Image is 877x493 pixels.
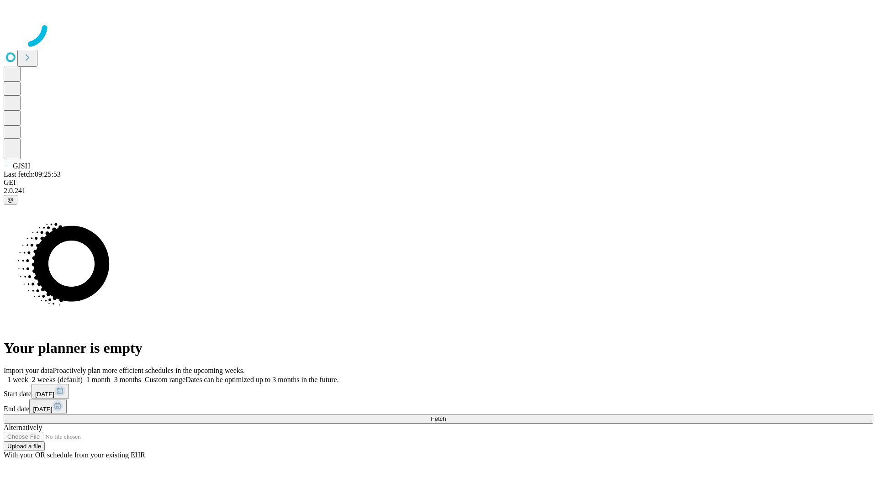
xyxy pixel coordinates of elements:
[32,376,83,383] span: 2 weeks (default)
[86,376,111,383] span: 1 month
[4,170,61,178] span: Last fetch: 09:25:53
[4,340,873,357] h1: Your planner is empty
[13,162,30,170] span: GJSH
[4,367,53,374] span: Import your data
[4,414,873,424] button: Fetch
[4,451,145,459] span: With your OR schedule from your existing EHR
[4,195,17,205] button: @
[4,187,873,195] div: 2.0.241
[35,391,54,398] span: [DATE]
[431,415,446,422] span: Fetch
[29,399,67,414] button: [DATE]
[7,376,28,383] span: 1 week
[114,376,141,383] span: 3 months
[145,376,185,383] span: Custom range
[32,384,69,399] button: [DATE]
[4,441,45,451] button: Upload a file
[33,406,52,413] span: [DATE]
[4,399,873,414] div: End date
[185,376,338,383] span: Dates can be optimized up to 3 months in the future.
[4,424,42,431] span: Alternatively
[7,196,14,203] span: @
[4,384,873,399] div: Start date
[4,178,873,187] div: GEI
[53,367,245,374] span: Proactively plan more efficient schedules in the upcoming weeks.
